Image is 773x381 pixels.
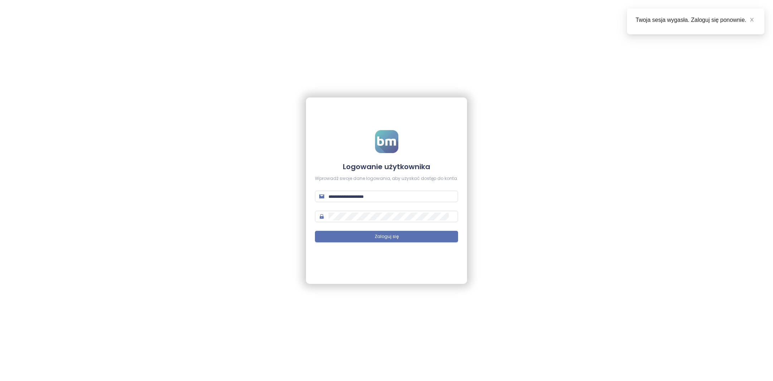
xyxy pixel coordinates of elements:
[636,16,756,24] div: Twoja sesja wygasła. Zaloguj się ponownie.
[315,231,458,242] button: Zaloguj się
[315,175,458,182] div: Wprowadź swoje dane logowania, aby uzyskać dostęp do konta.
[315,162,458,172] h4: Logowanie użytkownika
[319,194,324,199] span: mail
[319,214,324,219] span: lock
[375,233,399,240] span: Zaloguj się
[749,17,754,22] span: close
[375,130,398,153] img: logo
